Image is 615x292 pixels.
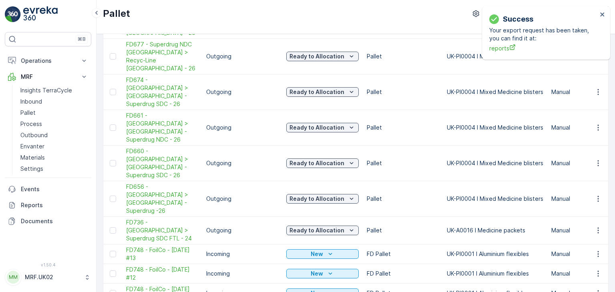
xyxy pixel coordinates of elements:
[447,250,543,258] p: UK-PI0001 I Aluminium flexibles
[286,249,359,259] button: New
[447,159,543,167] p: UK-PI0004 I Mixed Medicine blisters
[25,273,80,281] p: MRF.UK02
[447,52,543,60] p: UK-PI0004 I Mixed Medicine blisters
[20,98,42,106] p: Inbound
[103,7,130,20] p: Pallet
[286,52,359,61] button: Ready to Allocation
[206,270,278,278] p: Incoming
[5,269,91,286] button: MMMRF.UK02
[286,226,359,235] button: Ready to Allocation
[126,246,198,262] span: FD748 - FoilCo - [DATE] #13
[289,52,344,60] p: Ready to Allocation
[367,124,439,132] p: Pallet
[126,76,198,108] span: FD674 - [GEOGRAPHIC_DATA] > [GEOGRAPHIC_DATA] - Superdrug SDC - 26
[5,69,91,85] button: MRF
[206,250,278,258] p: Incoming
[5,53,91,69] button: Operations
[126,112,198,144] a: FD661 - UK > UK - Superdrug NDC - 26
[206,159,278,167] p: Outgoing
[126,40,198,72] span: FD677 - Superdrug NDC [GEOGRAPHIC_DATA] > Recyc-Line [GEOGRAPHIC_DATA] - 26
[126,147,198,179] span: FD660 - [GEOGRAPHIC_DATA] > [GEOGRAPHIC_DATA] - Superdrug SDC - 26
[367,52,439,60] p: Pallet
[367,159,439,167] p: Pallet
[5,181,91,197] a: Events
[110,270,116,277] div: Toggle Row Selected
[206,124,278,132] p: Outgoing
[447,226,543,234] p: UK-A0016 I Medicine packets
[17,152,91,163] a: Materials
[289,124,344,132] p: Ready to Allocation
[126,183,198,215] span: FD656 - [GEOGRAPHIC_DATA] > [GEOGRAPHIC_DATA] - Superdrug -26
[17,96,91,107] a: Inbound
[110,53,116,60] div: Toggle Row Selected
[126,183,198,215] a: FD656 - UK > UK - Superdrug -26
[367,270,439,278] p: FD Pallet
[126,40,198,72] a: FD677 - Superdrug NDC UK > Recyc-Line UK - 26
[20,109,36,117] p: Pallet
[489,44,597,52] a: reports
[286,87,359,97] button: Ready to Allocation
[5,213,91,229] a: Documents
[110,227,116,234] div: Toggle Row Selected
[126,76,198,108] a: FD674 - UK > UK - Superdrug SDC - 26
[7,271,20,284] div: MM
[126,218,198,242] span: FD736 - [GEOGRAPHIC_DATA] > Superdrug SDC FTL - 24
[126,112,198,144] span: FD661 - [GEOGRAPHIC_DATA] > [GEOGRAPHIC_DATA] - Superdrug NDC - 26
[20,142,44,150] p: Envanter
[17,141,91,152] a: Envanter
[17,107,91,118] a: Pallet
[286,269,359,278] button: New
[21,185,88,193] p: Events
[20,165,43,173] p: Settings
[110,89,116,95] div: Toggle Row Selected
[311,250,323,258] p: New
[17,85,91,96] a: Insights TerraCycle
[206,88,278,96] p: Outgoing
[489,26,597,42] p: Your export request has been taken, you can find it at:
[21,57,75,65] p: Operations
[20,154,45,162] p: Materials
[5,262,91,267] span: v 1.50.4
[110,196,116,202] div: Toggle Row Selected
[367,195,439,203] p: Pallet
[447,88,543,96] p: UK-PI0004 I Mixed Medicine blisters
[5,197,91,213] a: Reports
[289,226,344,234] p: Ready to Allocation
[289,88,344,96] p: Ready to Allocation
[311,270,323,278] p: New
[126,246,198,262] a: FD748 - FoilCo - 15.09.2025 #13
[21,201,88,209] p: Reports
[503,14,533,25] p: Success
[17,163,91,174] a: Settings
[600,11,605,19] button: close
[367,250,439,258] p: FD Pallet
[23,6,58,22] img: logo_light-DOdMpM7g.png
[286,158,359,168] button: Ready to Allocation
[367,88,439,96] p: Pallet
[126,266,198,282] a: FD748 - FoilCo - 15.09.2025 #12
[286,194,359,204] button: Ready to Allocation
[20,86,72,94] p: Insights TerraCycle
[17,118,91,130] a: Process
[206,226,278,234] p: Outgoing
[289,159,344,167] p: Ready to Allocation
[20,120,42,128] p: Process
[17,130,91,141] a: Outbound
[206,195,278,203] p: Outgoing
[110,160,116,166] div: Toggle Row Selected
[110,124,116,131] div: Toggle Row Selected
[126,266,198,282] span: FD748 - FoilCo - [DATE] #12
[447,124,543,132] p: UK-PI0004 I Mixed Medicine blisters
[110,251,116,257] div: Toggle Row Selected
[5,6,21,22] img: logo
[447,195,543,203] p: UK-PI0004 I Mixed Medicine blisters
[447,270,543,278] p: UK-PI0001 I Aluminium flexibles
[21,217,88,225] p: Documents
[20,131,48,139] p: Outbound
[367,226,439,234] p: Pallet
[286,123,359,132] button: Ready to Allocation
[126,218,198,242] a: FD736 - UK > Superdrug SDC FTL - 24
[21,73,75,81] p: MRF
[78,36,86,42] p: ⌘B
